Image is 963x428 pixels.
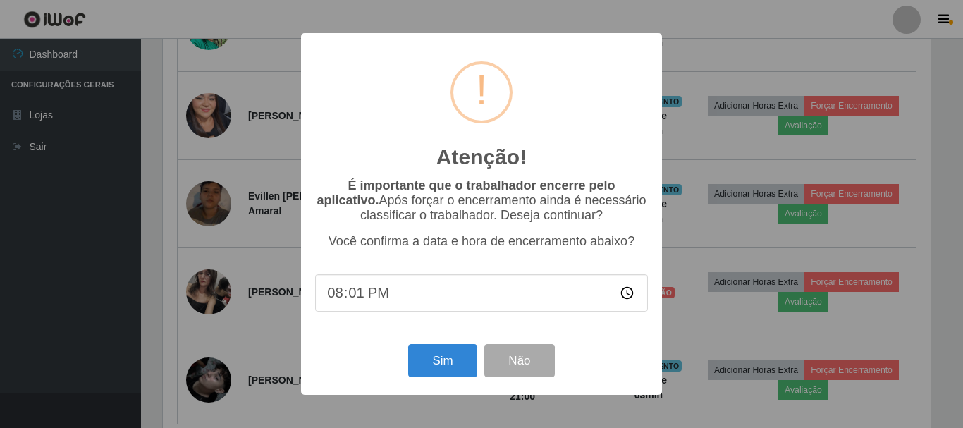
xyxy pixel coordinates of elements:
[315,234,648,249] p: Você confirma a data e hora de encerramento abaixo?
[317,178,615,207] b: É importante que o trabalhador encerre pelo aplicativo.
[436,145,527,170] h2: Atenção!
[408,344,477,377] button: Sim
[484,344,554,377] button: Não
[315,178,648,223] p: Após forçar o encerramento ainda é necessário classificar o trabalhador. Deseja continuar?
